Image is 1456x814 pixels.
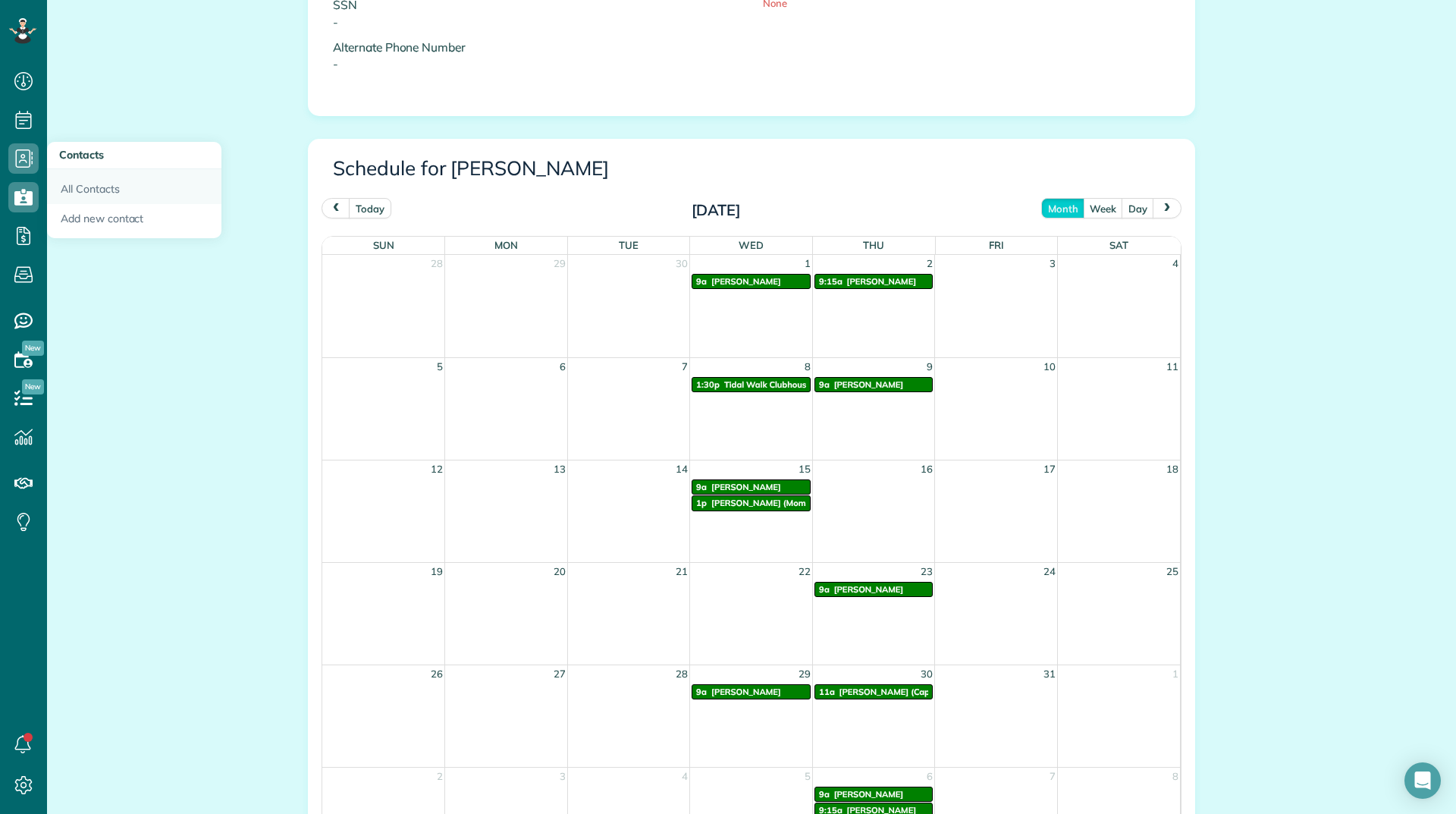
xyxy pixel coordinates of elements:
[552,255,567,272] span: 29
[552,563,567,580] span: 20
[333,39,740,74] p: Alternate Phone Number -
[1171,665,1180,683] span: 1
[819,276,843,287] span: 9:15a
[925,358,934,376] span: 9
[834,584,904,595] span: [PERSON_NAME]
[680,358,689,376] span: 7
[1171,768,1180,785] span: 8
[619,239,639,251] span: Tue
[819,687,835,697] span: 11a
[711,687,781,697] span: [PERSON_NAME]
[814,787,934,802] a: 9a [PERSON_NAME]
[692,377,811,392] a: 1:30p Tidal Walk Clubhouse
[1041,198,1085,218] button: month
[692,274,811,289] a: 9a [PERSON_NAME]
[1165,358,1180,376] span: 11
[834,789,904,800] span: [PERSON_NAME]
[819,789,830,800] span: 9a
[333,158,1170,180] h3: Schedule for [PERSON_NAME]
[989,239,1004,251] span: Fri
[814,377,934,392] a: 9a [PERSON_NAME]
[435,358,444,376] span: 5
[674,665,689,683] span: 28
[1109,239,1128,251] span: Sat
[925,768,934,785] span: 6
[1042,358,1057,376] span: 10
[349,198,391,218] button: today
[558,358,567,376] span: 6
[1048,768,1057,785] span: 7
[919,563,934,580] span: 23
[558,768,567,785] span: 3
[696,379,720,390] span: 1:30p
[1404,762,1441,799] div: Open Intercom Messenger
[739,239,764,251] span: Wed
[692,495,811,511] a: 1p [PERSON_NAME] (Moms Account)
[814,684,934,699] a: 11a [PERSON_NAME] (Capitol Grange NO. 18)
[803,358,812,376] span: 8
[373,239,394,251] span: Sun
[322,198,350,218] button: prev
[724,379,811,390] span: Tidal Walk Clubhouse
[814,274,934,289] a: 9:15a [PERSON_NAME]
[22,341,44,356] span: New
[696,276,707,287] span: 9a
[819,379,830,390] span: 9a
[1042,563,1057,580] span: 24
[863,239,884,251] span: Thu
[621,202,811,218] h2: [DATE]
[680,768,689,785] span: 4
[1048,255,1057,272] span: 3
[22,379,44,394] span: New
[692,684,811,699] a: 9a [PERSON_NAME]
[797,665,812,683] span: 29
[803,768,812,785] span: 5
[429,563,444,580] span: 19
[819,584,830,595] span: 9a
[696,498,707,508] span: 1p
[1153,198,1181,218] button: next
[803,255,812,272] span: 1
[552,460,567,478] span: 13
[1165,563,1180,580] span: 25
[674,255,689,272] span: 30
[797,563,812,580] span: 22
[429,460,444,478] span: 12
[47,204,221,239] a: Add new contact
[1165,460,1180,478] span: 18
[59,148,104,162] span: Contacts
[47,169,221,204] a: All Contacts
[711,498,849,508] span: [PERSON_NAME] (Moms Account)
[1042,460,1057,478] span: 17
[814,582,934,597] a: 9a [PERSON_NAME]
[692,479,811,495] a: 9a [PERSON_NAME]
[1083,198,1123,218] button: week
[674,563,689,580] span: 21
[494,239,518,251] span: Mon
[919,665,934,683] span: 30
[839,687,1006,697] span: [PERSON_NAME] (Capitol Grange NO. 18)
[919,460,934,478] span: 16
[925,255,934,272] span: 2
[429,255,444,272] span: 28
[435,768,444,785] span: 2
[1042,665,1057,683] span: 31
[1171,255,1180,272] span: 4
[711,482,781,492] span: [PERSON_NAME]
[797,460,812,478] span: 15
[1122,198,1154,218] button: day
[847,276,917,287] span: [PERSON_NAME]
[696,482,707,492] span: 9a
[696,687,707,697] span: 9a
[552,665,567,683] span: 27
[711,276,781,287] span: [PERSON_NAME]
[834,379,904,390] span: [PERSON_NAME]
[674,460,689,478] span: 14
[429,665,444,683] span: 26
